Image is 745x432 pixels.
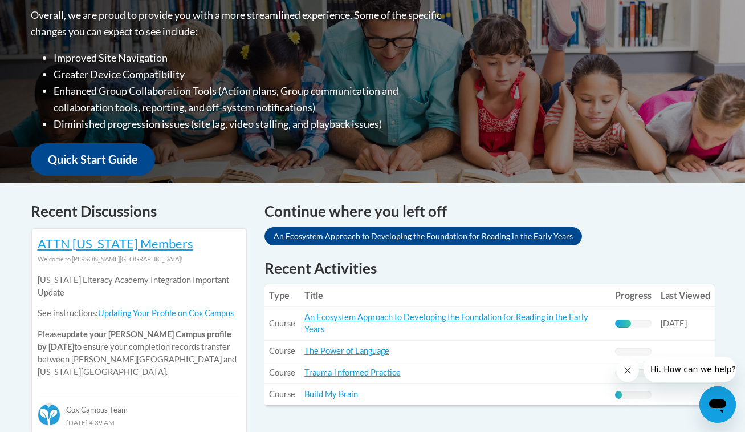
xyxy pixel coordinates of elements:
a: Build My Brain [304,389,358,399]
th: Type [264,284,300,307]
iframe: Close message [616,359,639,382]
p: [US_STATE] Literacy Academy Integration Important Update [38,274,241,299]
h1: Recent Activities [264,258,715,278]
th: Title [300,284,610,307]
th: Progress [610,284,656,307]
div: Progress, % [615,391,622,399]
span: Course [269,318,295,328]
a: ATTN [US_STATE] Members [38,236,193,251]
span: Course [269,389,295,399]
div: Cox Campus Team [38,395,241,415]
div: [DATE] 4:39 AM [38,416,241,429]
div: Progress, % [615,320,631,328]
img: Cox Campus Team [38,403,60,426]
span: Course [269,346,295,356]
p: Overall, we are proud to provide you with a more streamlined experience. Some of the specific cha... [31,7,444,40]
a: Quick Start Guide [31,143,155,176]
li: Enhanced Group Collaboration Tools (Action plans, Group communication and collaboration tools, re... [54,83,444,116]
a: An Ecosystem Approach to Developing the Foundation for Reading in the Early Years [304,312,588,334]
span: [DATE] [661,318,687,328]
a: Updating Your Profile on Cox Campus [98,308,234,318]
a: The Power of Language [304,346,389,356]
iframe: Button to launch messaging window [699,386,736,423]
span: Course [269,368,295,377]
h4: Continue where you left off [264,200,715,223]
div: Please to ensure your completion records transfer between [PERSON_NAME][GEOGRAPHIC_DATA] and [US_... [38,265,241,387]
th: Last Viewed [656,284,715,307]
h4: Recent Discussions [31,200,247,223]
a: Trauma-Informed Practice [304,368,401,377]
div: Welcome to [PERSON_NAME][GEOGRAPHIC_DATA]! [38,253,241,265]
li: Greater Device Compatibility [54,66,444,83]
a: An Ecosystem Approach to Developing the Foundation for Reading in the Early Years [264,227,582,245]
li: Improved Site Navigation [54,50,444,66]
li: Diminished progression issues (site lag, video stalling, and playback issues) [54,116,444,132]
iframe: Message from company [644,357,736,382]
b: update your [PERSON_NAME] Campus profile by [DATE] [38,329,231,352]
p: See instructions: [38,307,241,320]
